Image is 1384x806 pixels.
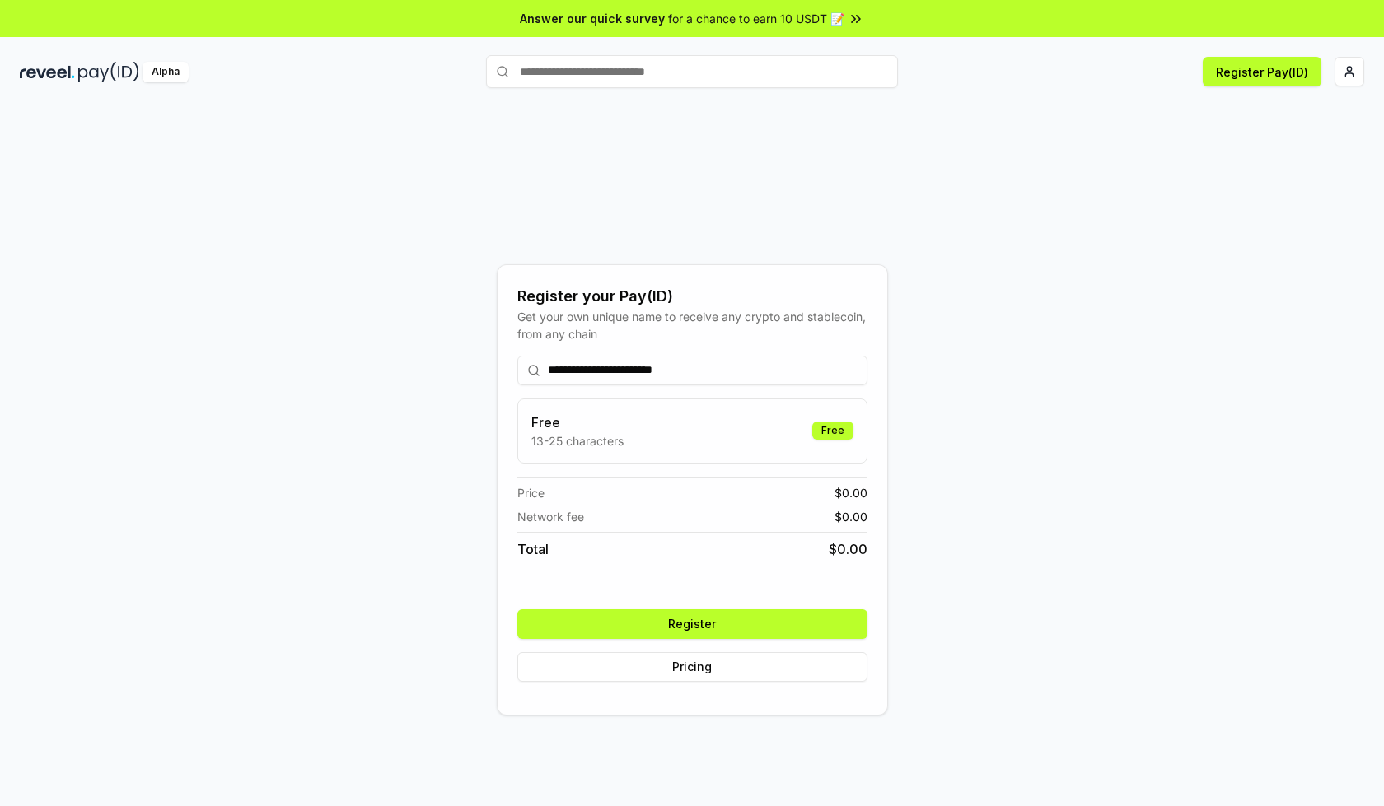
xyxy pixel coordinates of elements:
span: Total [517,539,549,559]
p: 13-25 characters [531,432,624,450]
h3: Free [531,412,624,432]
span: $ 0.00 [829,539,867,559]
span: Answer our quick survey [520,10,665,27]
div: Free [812,422,853,440]
button: Register [517,609,867,639]
button: Pricing [517,652,867,682]
div: Get your own unique name to receive any crypto and stablecoin, from any chain [517,308,867,342]
img: pay_id [78,62,139,82]
span: $ 0.00 [835,484,867,501]
img: reveel_dark [20,62,75,82]
button: Register Pay(ID) [1203,57,1321,86]
span: Price [517,484,545,501]
span: Network fee [517,508,584,525]
span: for a chance to earn 10 USDT 📝 [668,10,844,27]
div: Alpha [143,62,189,82]
div: Register your Pay(ID) [517,285,867,308]
span: $ 0.00 [835,508,867,525]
